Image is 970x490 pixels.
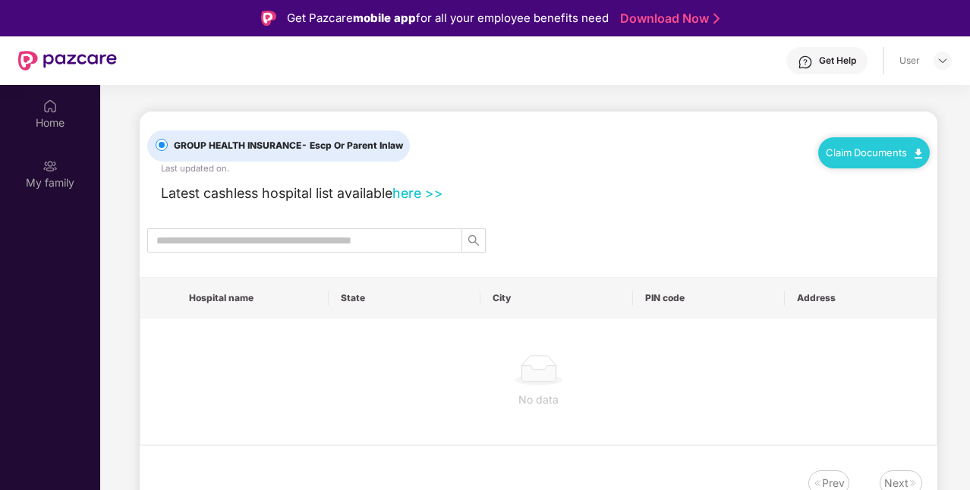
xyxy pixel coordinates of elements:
[287,9,609,27] div: Get Pazcare for all your employee benefits need
[301,140,403,151] span: - Escp Or Parent Inlaw
[633,278,785,319] th: PIN code
[915,149,922,159] img: svg+xml;base64,PHN2ZyB4bWxucz0iaHR0cDovL3d3dy53My5vcmcvMjAwMC9zdmciIHdpZHRoPSIxMC40IiBoZWlnaHQ9Ij...
[819,55,856,67] div: Get Help
[899,55,920,67] div: User
[189,292,317,304] span: Hospital name
[43,159,58,174] img: svg+xml;base64,PHN2ZyB3aWR0aD0iMjAiIGhlaWdodD0iMjAiIHZpZXdCb3g9IjAgMCAyMCAyMCIgZmlsbD0ibm9uZSIgeG...
[168,139,409,153] span: GROUP HEALTH INSURANCE
[461,228,486,253] button: search
[353,11,416,25] strong: mobile app
[161,162,229,175] div: Last updated on .
[153,391,924,408] div: No data
[909,479,918,488] img: svg+xml;base64,PHN2ZyB4bWxucz0iaHR0cDovL3d3dy53My5vcmcvMjAwMC9zdmciIHdpZHRoPSIxNiIgaGVpZ2h0PSIxNi...
[462,234,485,247] span: search
[161,185,392,201] span: Latest cashless hospital list available
[713,11,720,27] img: Stroke
[329,278,480,319] th: State
[480,278,632,319] th: City
[937,55,949,67] img: svg+xml;base64,PHN2ZyBpZD0iRHJvcGRvd24tMzJ4MzIiIHhtbG5zPSJodHRwOi8vd3d3LnczLm9yZy8yMDAwL3N2ZyIgd2...
[620,11,715,27] a: Download Now
[813,479,822,488] img: svg+xml;base64,PHN2ZyB4bWxucz0iaHR0cDovL3d3dy53My5vcmcvMjAwMC9zdmciIHdpZHRoPSIxNiIgaGVpZ2h0PSIxNi...
[18,51,117,71] img: New Pazcare Logo
[177,278,329,319] th: Hospital name
[43,99,58,114] img: svg+xml;base64,PHN2ZyBpZD0iSG9tZSIgeG1sbnM9Imh0dHA6Ly93d3cudzMub3JnLzIwMDAvc3ZnIiB3aWR0aD0iMjAiIG...
[798,55,813,70] img: svg+xml;base64,PHN2ZyBpZD0iSGVscC0zMngzMiIgeG1sbnM9Imh0dHA6Ly93d3cudzMub3JnLzIwMDAvc3ZnIiB3aWR0aD...
[826,146,922,159] a: Claim Documents
[785,278,937,319] th: Address
[261,11,276,26] img: Logo
[392,185,443,201] a: here >>
[797,292,924,304] span: Address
